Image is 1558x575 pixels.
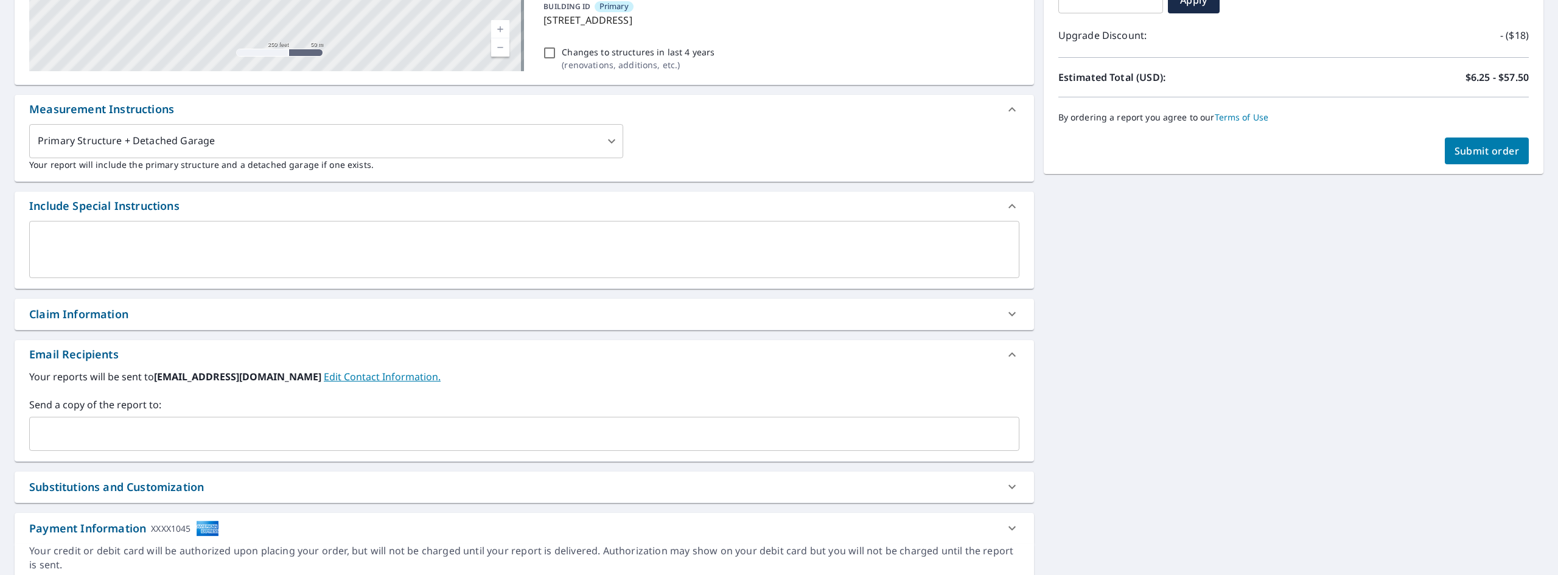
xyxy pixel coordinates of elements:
[1215,111,1269,123] a: Terms of Use
[29,158,1019,171] p: Your report will include the primary structure and a detached garage if one exists.
[1465,70,1529,85] p: $6.25 - $57.50
[543,13,1014,27] p: [STREET_ADDRESS]
[1058,112,1529,123] p: By ordering a report you agree to our
[29,198,180,214] div: Include Special Instructions
[15,95,1034,124] div: Measurement Instructions
[29,397,1019,412] label: Send a copy of the report to:
[151,520,190,537] div: XXXX1045
[29,520,219,537] div: Payment Information
[15,299,1034,330] div: Claim Information
[29,544,1019,572] div: Your credit or debit card will be authorized upon placing your order, but will not be charged unt...
[15,472,1034,503] div: Substitutions and Customization
[599,1,629,12] span: Primary
[29,101,174,117] div: Measurement Instructions
[1455,144,1520,158] span: Submit order
[543,1,590,12] p: BUILDING ID
[491,38,509,57] a: Current Level 17, Zoom Out
[29,306,128,322] div: Claim Information
[562,46,714,58] p: Changes to structures in last 4 years
[562,58,714,71] p: ( renovations, additions, etc. )
[1445,138,1529,164] button: Submit order
[29,369,1019,384] label: Your reports will be sent to
[29,479,204,495] div: Substitutions and Customization
[15,192,1034,221] div: Include Special Instructions
[29,124,623,158] div: Primary Structure + Detached Garage
[1500,28,1529,43] p: - ($18)
[29,346,119,363] div: Email Recipients
[1058,70,1294,85] p: Estimated Total (USD):
[196,520,219,537] img: cardImage
[15,513,1034,544] div: Payment InformationXXXX1045cardImage
[1058,28,1294,43] p: Upgrade Discount:
[491,20,509,38] a: Current Level 17, Zoom In
[15,340,1034,369] div: Email Recipients
[324,370,441,383] a: EditContactInfo
[154,370,324,383] b: [EMAIL_ADDRESS][DOMAIN_NAME]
